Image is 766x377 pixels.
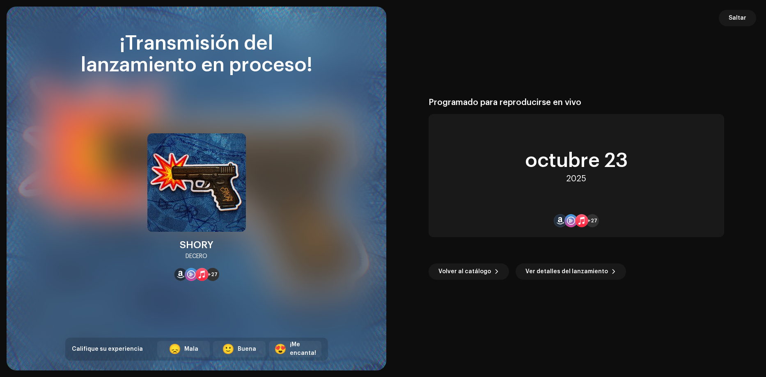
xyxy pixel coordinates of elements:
div: 😞 [169,344,181,354]
div: ¡Transmisión del lanzamiento en proceso! [65,33,328,76]
div: Mala [184,345,198,354]
div: SHORY [180,238,213,251]
div: DECERO [186,251,207,261]
button: Saltar [719,10,756,26]
div: 2025 [566,174,586,184]
div: 🙂 [222,344,234,354]
div: Programado para reproducirse en vivo [429,98,724,107]
span: +27 [587,217,597,224]
span: Califique su experiencia [72,346,143,352]
div: octubre 23 [525,151,628,171]
button: Ver detalles del lanzamiento [516,263,626,280]
div: ¡Me encanta! [290,340,316,358]
span: +27 [208,271,218,278]
img: 05bb8cf1-579c-4949-9ccf-536d2909bd74 [147,133,246,232]
button: Volver al catálogo [429,263,509,280]
span: Saltar [729,10,746,26]
div: 😍 [274,344,287,354]
span: Ver detalles del lanzamiento [525,263,608,280]
span: Volver al catálogo [438,263,491,280]
div: Buena [238,345,256,354]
